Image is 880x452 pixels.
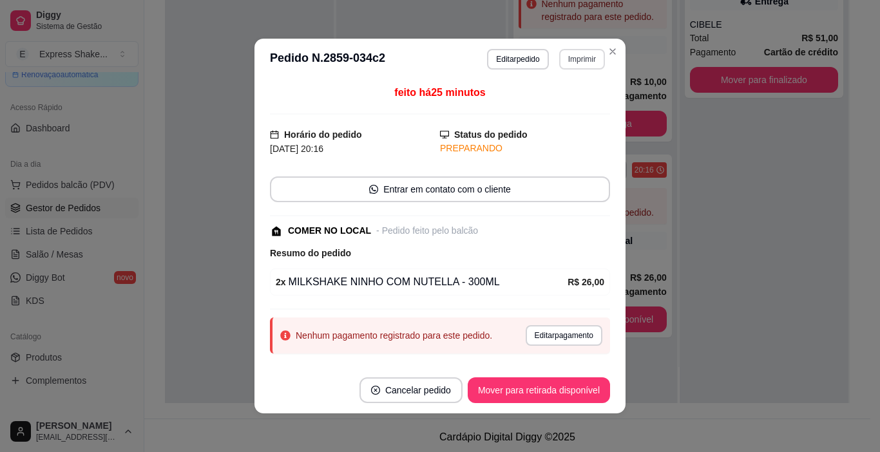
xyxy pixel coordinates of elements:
span: whats-app [369,185,378,194]
div: MILKSHAKE NINHO COM NUTELLA - 300ML [276,274,568,290]
button: Editarpagamento [526,325,602,346]
button: whats-appEntrar em contato com o cliente [270,176,610,202]
span: R$ 26,00 [573,361,610,375]
strong: 2 x [276,277,286,287]
strong: Resumo do pedido [270,248,351,258]
span: [DATE] 20:16 [270,144,323,154]
span: desktop [440,130,449,139]
strong: Status do pedido [454,129,528,140]
button: Mover para retirada disponível [468,377,610,403]
h3: Pedido N. 2859-034c2 [270,49,385,70]
span: calendar [270,130,279,139]
div: - Pedido feito pelo balcão [376,224,478,238]
strong: R$ 26,00 [568,277,604,287]
div: PREPARANDO [440,142,610,155]
span: feito há 25 minutos [394,87,485,98]
span: close-circle [371,386,380,395]
button: close-circleCancelar pedido [359,377,463,403]
button: Editarpedido [487,49,548,70]
strong: Horário do pedido [284,129,362,140]
div: COMER NO LOCAL [288,224,371,238]
div: Nenhum pagamento registrado para este pedido. [296,329,492,342]
button: Imprimir [559,49,605,70]
button: Close [602,41,623,62]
